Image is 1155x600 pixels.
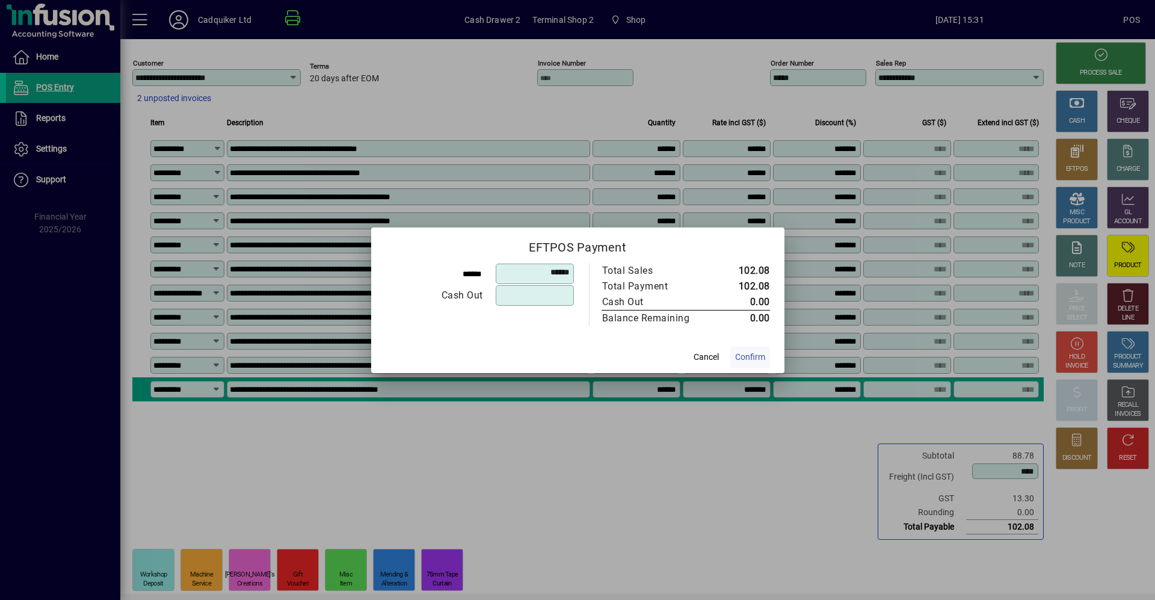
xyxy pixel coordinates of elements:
span: Confirm [735,351,765,363]
button: Confirm [730,347,770,368]
td: Total Payment [602,279,715,294]
td: 0.00 [715,310,770,326]
h2: EFTPOS Payment [371,227,784,262]
td: 102.08 [715,263,770,279]
td: 0.00 [715,294,770,311]
div: Cash Out [602,295,703,309]
div: Balance Remaining [602,311,703,326]
td: Total Sales [602,263,715,279]
span: Cancel [694,351,719,363]
div: Cash Out [386,288,483,303]
td: 102.08 [715,279,770,294]
button: Cancel [687,347,725,368]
